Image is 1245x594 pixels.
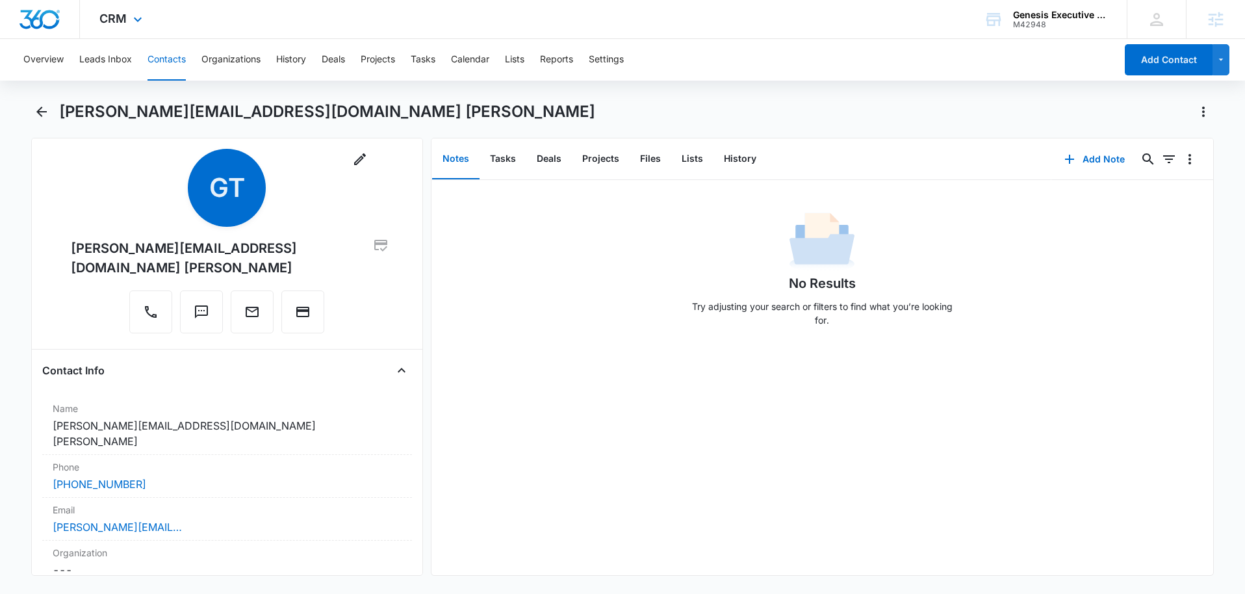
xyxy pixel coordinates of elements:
[281,311,324,322] a: Charge
[1179,149,1200,170] button: Overflow Menu
[480,139,526,179] button: Tasks
[1051,144,1138,175] button: Add Note
[53,503,402,517] label: Email
[59,102,595,122] h1: [PERSON_NAME][EMAIL_ADDRESS][DOMAIN_NAME] [PERSON_NAME]
[432,139,480,179] button: Notes
[99,12,127,25] span: CRM
[789,209,854,274] img: No Data
[231,291,274,333] button: Email
[129,291,172,333] button: Call
[451,39,489,81] button: Calendar
[713,139,767,179] button: History
[53,402,402,415] label: Name
[180,311,223,322] a: Text
[201,39,261,81] button: Organizations
[42,498,412,541] div: Email[PERSON_NAME][EMAIL_ADDRESS][DOMAIN_NAME]
[53,460,402,474] label: Phone
[188,149,266,227] span: GT
[231,311,274,322] a: Email
[391,360,412,381] button: Close
[53,562,402,578] dd: ---
[31,101,51,122] button: Back
[42,541,412,583] div: Organization---
[361,39,395,81] button: Projects
[53,476,146,492] a: [PHONE_NUMBER]
[1125,44,1213,75] button: Add Contact
[180,291,223,333] button: Text
[1013,20,1108,29] div: account id
[23,39,64,81] button: Overview
[79,39,132,81] button: Leads Inbox
[42,455,412,498] div: Phone[PHONE_NUMBER]
[526,139,572,179] button: Deals
[505,39,524,81] button: Lists
[1193,101,1214,122] button: Actions
[53,546,402,560] label: Organization
[630,139,671,179] button: Files
[1013,10,1108,20] div: account name
[589,39,624,81] button: Settings
[42,363,105,378] h4: Contact Info
[1159,149,1179,170] button: Filters
[1138,149,1159,170] button: Search...
[572,139,630,179] button: Projects
[42,396,412,455] div: Name[PERSON_NAME][EMAIL_ADDRESS][DOMAIN_NAME] [PERSON_NAME]
[53,519,183,535] a: [PERSON_NAME][EMAIL_ADDRESS][DOMAIN_NAME]
[276,39,306,81] button: History
[129,311,172,322] a: Call
[789,274,856,293] h1: No Results
[540,39,573,81] button: Reports
[53,418,402,449] dd: [PERSON_NAME][EMAIL_ADDRESS][DOMAIN_NAME] [PERSON_NAME]
[148,39,186,81] button: Contacts
[281,291,324,333] button: Charge
[671,139,713,179] button: Lists
[71,237,383,278] div: [PERSON_NAME][EMAIL_ADDRESS][DOMAIN_NAME] [PERSON_NAME]
[322,39,345,81] button: Deals
[686,300,958,327] p: Try adjusting your search or filters to find what you’re looking for.
[411,39,435,81] button: Tasks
